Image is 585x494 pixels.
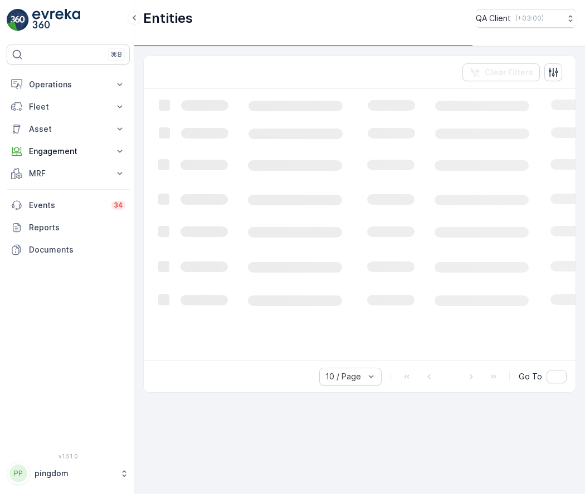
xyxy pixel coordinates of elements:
[29,101,108,112] p: Fleet
[9,465,27,482] div: PP
[7,118,130,140] button: Asset
[111,50,122,59] p: ⌘B
[29,244,125,255] p: Documents
[7,73,130,96] button: Operations
[7,194,130,216] a: Events34
[515,14,544,23] p: ( +03:00 )
[519,371,542,382] span: Go To
[7,216,130,239] a: Reports
[462,63,540,81] button: Clear Filters
[35,468,114,479] p: pingdom
[7,453,130,460] span: v 1.51.0
[114,201,123,210] p: 34
[32,9,80,31] img: logo_light-DOdMpM7g.png
[485,67,533,78] p: Clear Filters
[7,162,130,185] button: MRF
[7,140,130,162] button: Engagement
[7,462,130,485] button: PPpingdom
[29,79,108,90] p: Operations
[29,222,125,233] p: Reports
[29,123,108,135] p: Asset
[7,239,130,261] a: Documents
[7,9,29,31] img: logo
[476,13,511,24] p: QA Client
[143,9,193,27] p: Entities
[476,9,576,28] button: QA Client(+03:00)
[7,96,130,118] button: Fleet
[29,146,108,157] p: Engagement
[29,168,108,179] p: MRF
[29,200,105,211] p: Events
